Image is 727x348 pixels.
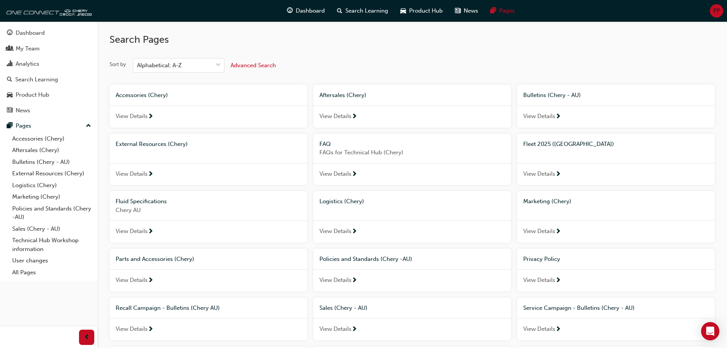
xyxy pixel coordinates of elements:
[523,227,555,236] span: View Details
[710,4,723,18] button: PP
[16,29,45,37] div: Dashboard
[216,60,221,70] span: down-icon
[517,134,715,185] a: Fleet 2025 ([GEOGRAPHIC_DATA])View Details
[110,134,307,185] a: External Resources (Chery)View Details
[449,3,484,19] a: news-iconNews
[110,191,307,243] a: Fluid SpecificationsChery AUView Details
[555,228,561,235] span: next-icon
[464,6,478,15] span: News
[337,6,342,16] span: search-icon
[523,325,555,333] span: View Details
[15,75,58,84] div: Search Learning
[313,298,511,340] a: Sales (Chery - AU)View Details
[9,267,94,278] a: All Pages
[86,121,91,131] span: up-icon
[16,60,39,68] div: Analytics
[351,228,357,235] span: next-icon
[116,141,188,147] span: External Resources (Chery)
[7,92,13,99] span: car-icon
[9,156,94,168] a: Bulletins (Chery - AU)
[9,180,94,191] a: Logistics (Chery)
[116,304,220,311] span: Recall Campaign - Bulletins (Chery AU)
[116,112,148,121] span: View Details
[9,203,94,223] a: Policies and Standards (Chery -AU)
[523,198,571,205] span: Marketing (Chery)
[523,256,560,262] span: Privacy Policy
[517,249,715,291] a: Privacy PolicyView Details
[110,85,307,128] a: Accessories (Chery)View Details
[3,42,94,56] a: My Team
[319,276,351,285] span: View Details
[148,326,153,333] span: next-icon
[517,85,715,128] a: Bulletins (Chery - AU)View Details
[713,6,720,15] span: PP
[231,62,276,69] span: Advanced Search
[110,298,307,340] a: Recall Campaign - Bulletins (Chery AU)View Details
[7,76,12,83] span: search-icon
[455,6,461,16] span: news-icon
[7,30,13,37] span: guage-icon
[281,3,331,19] a: guage-iconDashboard
[3,73,94,87] a: Search Learning
[9,235,94,255] a: Technical Hub Workshop information
[116,92,168,99] span: Accessories (Chery)
[523,276,555,285] span: View Details
[16,44,40,53] div: My Team
[701,322,719,340] div: Open Intercom Messenger
[523,141,614,147] span: Fleet 2025 ([GEOGRAPHIC_DATA])
[555,277,561,284] span: next-icon
[313,191,511,243] a: Logistics (Chery)View Details
[148,171,153,178] span: next-icon
[345,6,388,15] span: Search Learning
[116,256,194,262] span: Parts and Accessories (Chery)
[110,249,307,291] a: Parts and Accessories (Chery)View Details
[319,148,505,157] span: FAQs for Technical Hub (Chery)
[7,123,13,129] span: pages-icon
[3,57,94,71] a: Analytics
[313,134,511,185] a: FAQFAQs for Technical Hub (Chery)View Details
[400,6,406,16] span: car-icon
[319,256,412,262] span: Policies and Standards (Chery -AU)
[148,113,153,120] span: next-icon
[16,121,31,130] div: Pages
[3,24,94,119] button: DashboardMy TeamAnalyticsSearch LearningProduct HubNews
[296,6,325,15] span: Dashboard
[148,277,153,284] span: next-icon
[116,276,148,285] span: View Details
[313,85,511,128] a: Aftersales (Chery)View Details
[484,3,521,19] a: pages-iconPages
[409,6,443,15] span: Product Hub
[4,3,92,18] a: oneconnect
[331,3,394,19] a: search-iconSearch Learning
[313,249,511,291] a: Policies and Standards (Chery -AU)View Details
[116,227,148,236] span: View Details
[3,119,94,133] button: Pages
[394,3,449,19] a: car-iconProduct Hub
[3,26,94,40] a: Dashboard
[351,277,357,284] span: next-icon
[7,45,13,52] span: people-icon
[319,170,351,178] span: View Details
[148,228,153,235] span: next-icon
[319,141,331,147] span: FAQ
[517,298,715,340] a: Service Campaign - Bulletins (Chery - AU)View Details
[9,255,94,267] a: User changes
[110,34,715,46] h2: Search Pages
[555,326,561,333] span: next-icon
[555,171,561,178] span: next-icon
[137,61,182,70] div: Alphabetical: A-Z
[116,206,301,215] span: Chery AU
[9,133,94,145] a: Accessories (Chery)
[116,198,167,205] span: Fluid Specifications
[319,227,351,236] span: View Details
[351,113,357,120] span: next-icon
[351,326,357,333] span: next-icon
[490,6,496,16] span: pages-icon
[3,88,94,102] a: Product Hub
[110,61,126,68] div: Sort by
[351,171,357,178] span: next-icon
[16,91,49,99] div: Product Hub
[84,333,90,342] span: prev-icon
[16,106,30,115] div: News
